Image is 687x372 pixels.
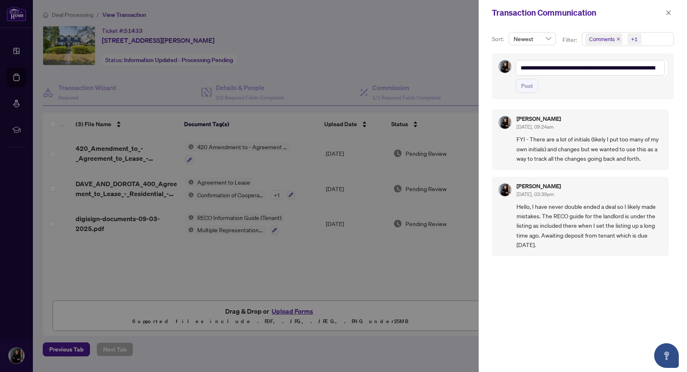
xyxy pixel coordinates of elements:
[516,124,553,130] span: [DATE], 09:24am
[666,10,671,16] span: close
[516,191,554,197] span: [DATE], 03:39pm
[499,184,511,196] img: Profile Icon
[563,35,578,44] p: Filter:
[492,35,505,44] p: Sort:
[516,202,662,250] span: Hello, I have never double ended a deal so I likely made mistakes. The RECO guide for the landlor...
[586,33,622,45] span: Comments
[514,32,551,45] span: Newest
[492,7,663,19] div: Transaction Communication
[589,35,615,43] span: Comments
[654,343,679,368] button: Open asap
[499,60,511,73] img: Profile Icon
[631,35,638,43] div: +1
[516,134,662,163] span: FYI - There are a lot of initials (likely I put too many of my own initials) and changes but we w...
[516,116,561,122] h5: [PERSON_NAME]
[516,79,538,93] button: Post
[616,37,620,41] span: close
[499,116,511,129] img: Profile Icon
[516,183,561,189] h5: [PERSON_NAME]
